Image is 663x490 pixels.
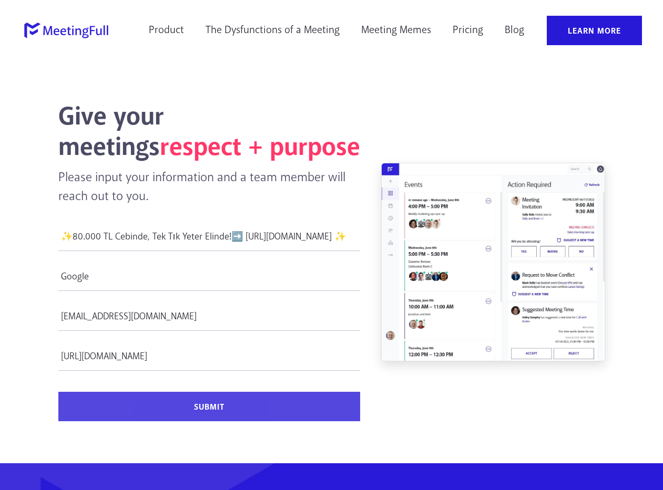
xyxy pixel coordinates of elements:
input: Company [58,262,360,291]
a: Blog [498,16,531,45]
h1: Give your meetings [58,102,360,163]
a: Learn More [547,16,642,45]
span: respect + purpose [160,131,360,165]
input: Submit [58,392,360,421]
a: Pricing [446,16,490,45]
a: The Dysfunctions of a Meeting [199,16,346,45]
a: Product [142,16,191,45]
p: Please input your information and a team member will reach out to you. [58,168,360,206]
input: Company website [58,341,360,371]
input: Name [58,222,360,251]
a: Meeting Memes [354,16,438,45]
img: Dashboard [382,163,605,361]
input: Company email [58,301,360,331]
